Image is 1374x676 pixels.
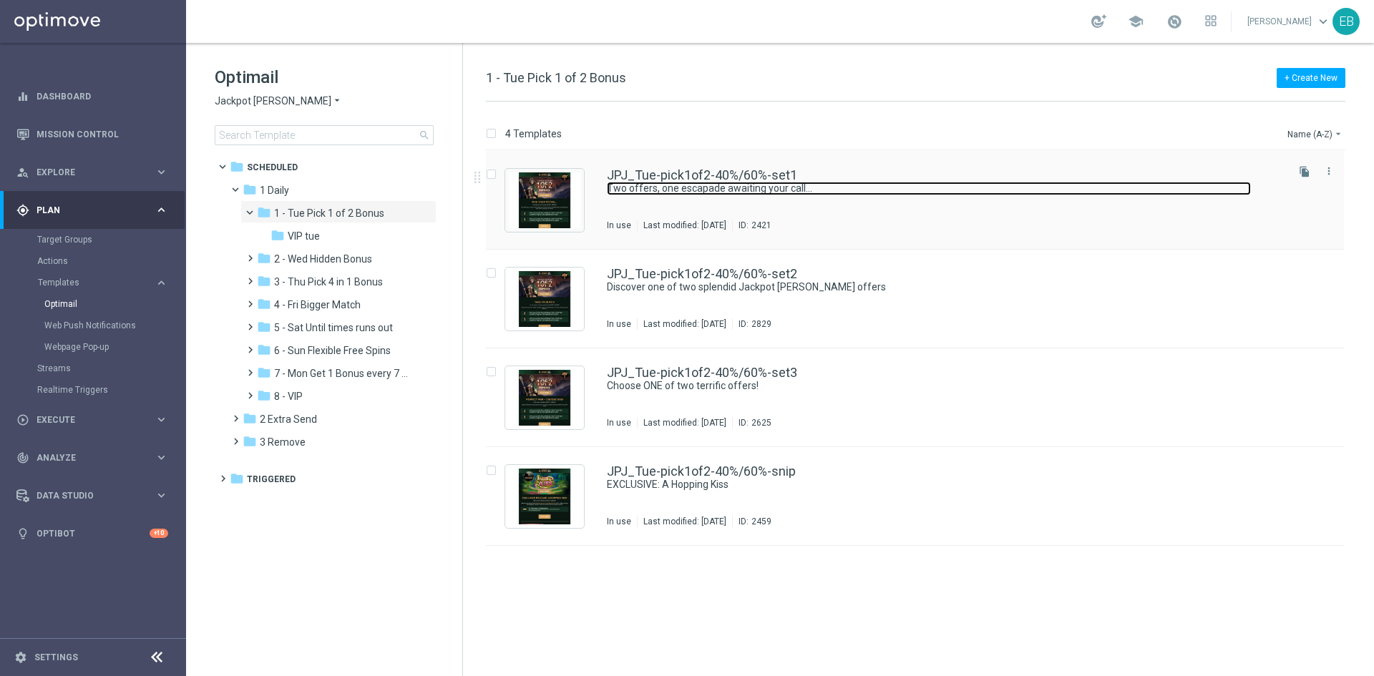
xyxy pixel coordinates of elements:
i: arrow_drop_down [1332,128,1344,139]
div: ID: [732,220,771,231]
div: Explore [16,166,155,179]
div: In use [607,516,631,527]
i: folder [230,471,244,486]
span: Data Studio [36,491,155,500]
a: Dashboard [36,77,168,115]
div: Realtime Triggers [37,379,185,401]
i: keyboard_arrow_right [155,203,168,217]
img: 2625.jpeg [509,370,580,426]
span: Triggered [247,473,296,486]
a: JPJ_Tue-pick1of2-40%/60%-set2 [607,268,797,280]
i: folder [230,160,244,174]
button: person_search Explore keyboard_arrow_right [16,167,169,178]
input: Search Template [215,125,434,145]
div: Press SPACE to select this row. [472,151,1371,250]
button: more_vert [1322,162,1336,180]
i: equalizer [16,90,29,103]
div: Optibot [16,514,168,552]
i: folder [257,366,271,380]
i: keyboard_arrow_right [155,276,168,290]
div: Templates [37,272,185,358]
span: 4 - Fri Bigger Match [274,298,361,311]
span: keyboard_arrow_down [1315,14,1331,29]
button: equalizer Dashboard [16,91,169,102]
button: play_circle_outline Execute keyboard_arrow_right [16,414,169,426]
i: folder [257,320,271,334]
span: Jackpot [PERSON_NAME] [215,94,331,108]
i: person_search [16,166,29,179]
button: Data Studio keyboard_arrow_right [16,490,169,501]
a: Streams [37,363,149,374]
i: folder [257,343,271,357]
a: Settings [34,653,78,662]
p: 4 Templates [505,127,562,140]
button: + Create New [1277,68,1345,88]
div: Last modified: [DATE] [638,220,732,231]
button: lightbulb Optibot +10 [16,528,169,539]
span: Plan [36,206,155,215]
div: Data Studio [16,489,155,502]
i: keyboard_arrow_right [155,413,168,426]
i: keyboard_arrow_right [155,451,168,464]
div: Web Push Notifications [44,315,185,336]
a: Realtime Triggers [37,384,149,396]
a: JPJ_Tue-pick1of2-40%/60%-set1 [607,169,797,182]
a: JPJ_Tue-pick1of2-40%/60%-snip [607,465,796,478]
div: Dashboard [16,77,168,115]
div: EXCLUSIVE: A Hopping Kiss [607,478,1284,491]
span: search [419,129,430,141]
div: In use [607,220,631,231]
span: 6 - Sun Flexible Free Spins [274,344,391,357]
button: Name (A-Z)arrow_drop_down [1286,125,1345,142]
span: Explore [36,168,155,177]
i: settings [14,651,27,664]
div: Press SPACE to select this row. [472,348,1371,447]
div: Target Groups [37,229,185,250]
div: Choose ONE of two terrific offers! [607,379,1284,393]
a: Web Push Notifications [44,320,149,331]
img: 2829.jpeg [509,271,580,327]
span: 8 - VIP [274,390,303,403]
div: Discover one of two splendid Jackpot Jill offers [607,280,1284,294]
i: folder [243,411,257,426]
button: Templates keyboard_arrow_right [37,277,169,288]
div: 2625 [751,417,771,428]
div: Optimail [44,293,185,315]
div: ID: [732,318,771,330]
div: Press SPACE to select this row. [472,250,1371,348]
div: Actions [37,250,185,272]
div: Last modified: [DATE] [638,318,732,330]
a: EXCLUSIVE: A Hopping Kiss [607,478,1251,491]
a: [PERSON_NAME]keyboard_arrow_down [1246,11,1332,32]
i: folder [257,297,271,311]
h1: Optimail [215,66,434,89]
i: folder [243,182,257,197]
div: In use [607,318,631,330]
a: Optibot [36,514,150,552]
i: gps_fixed [16,204,29,217]
a: Discover one of two splendid Jackpot [PERSON_NAME] offers [607,280,1251,294]
span: Scheduled [247,161,298,174]
i: folder [257,205,271,220]
span: 3 - Thu Pick 4 in 1 Bonus [274,275,383,288]
button: gps_fixed Plan keyboard_arrow_right [16,205,169,216]
i: keyboard_arrow_right [155,489,168,502]
img: 2421.jpeg [509,172,580,228]
i: play_circle_outline [16,413,29,426]
div: Streams [37,358,185,379]
span: 1 Daily [260,184,289,197]
span: 5 - Sat Until times runs out [274,321,393,334]
span: school [1128,14,1144,29]
div: Last modified: [DATE] [638,417,732,428]
div: ID: [732,417,771,428]
i: more_vert [1323,165,1335,177]
a: JPJ_Tue-pick1of2-40%/60%-set3 [607,366,797,379]
a: Webpage Pop-up [44,341,149,353]
div: Execute [16,413,155,426]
